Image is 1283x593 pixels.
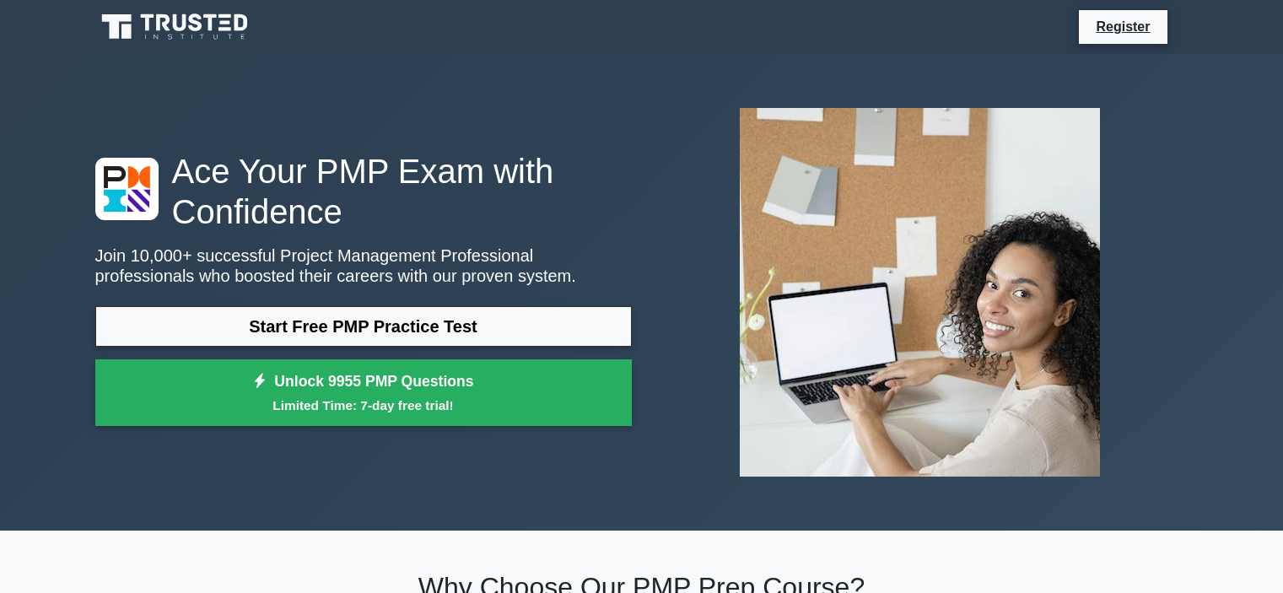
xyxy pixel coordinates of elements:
a: Register [1086,16,1160,37]
p: Join 10,000+ successful Project Management Professional professionals who boosted their careers w... [95,245,632,286]
h1: Ace Your PMP Exam with Confidence [95,151,632,232]
a: Start Free PMP Practice Test [95,306,632,347]
a: Unlock 9955 PMP QuestionsLimited Time: 7-day free trial! [95,359,632,427]
small: Limited Time: 7-day free trial! [116,396,611,415]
